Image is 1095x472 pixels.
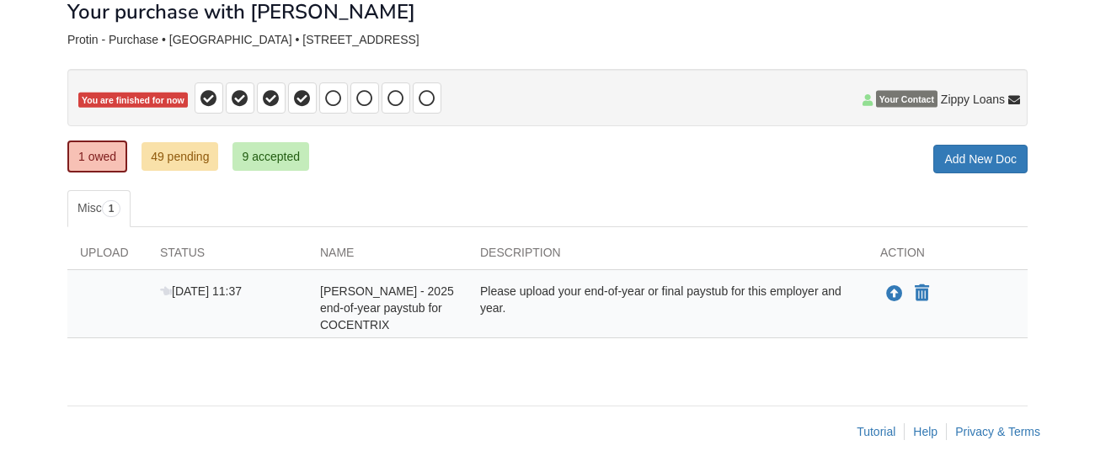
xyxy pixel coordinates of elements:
[913,284,931,304] button: Declare Dina Protin - 2025 end-of-year paystub for COCENTRIX not applicable
[933,145,1028,173] a: Add New Doc
[142,142,218,171] a: 49 pending
[876,91,937,108] span: Your Contact
[160,284,242,298] span: [DATE] 11:37
[467,283,868,333] div: Please upload your end-of-year or final paystub for this employer and year.
[941,91,1005,108] span: Zippy Loans
[232,142,309,171] a: 9 accepted
[67,190,131,227] a: Misc
[307,244,467,269] div: Name
[913,425,937,438] a: Help
[102,200,121,217] span: 1
[868,244,1028,269] div: Action
[320,284,454,331] span: [PERSON_NAME] - 2025 end-of-year paystub for COCENTRIX
[67,33,1028,47] div: Protin - Purchase • [GEOGRAPHIC_DATA] • [STREET_ADDRESS]
[78,93,188,109] span: You are finished for now
[147,244,307,269] div: Status
[857,425,895,438] a: Tutorial
[67,141,127,172] a: 1 owed
[67,244,147,269] div: Upload
[467,244,868,269] div: Description
[67,1,415,23] h1: Your purchase with [PERSON_NAME]
[884,283,905,305] button: Upload Dina Protin - 2025 end-of-year paystub for COCENTRIX
[955,425,1040,438] a: Privacy & Terms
